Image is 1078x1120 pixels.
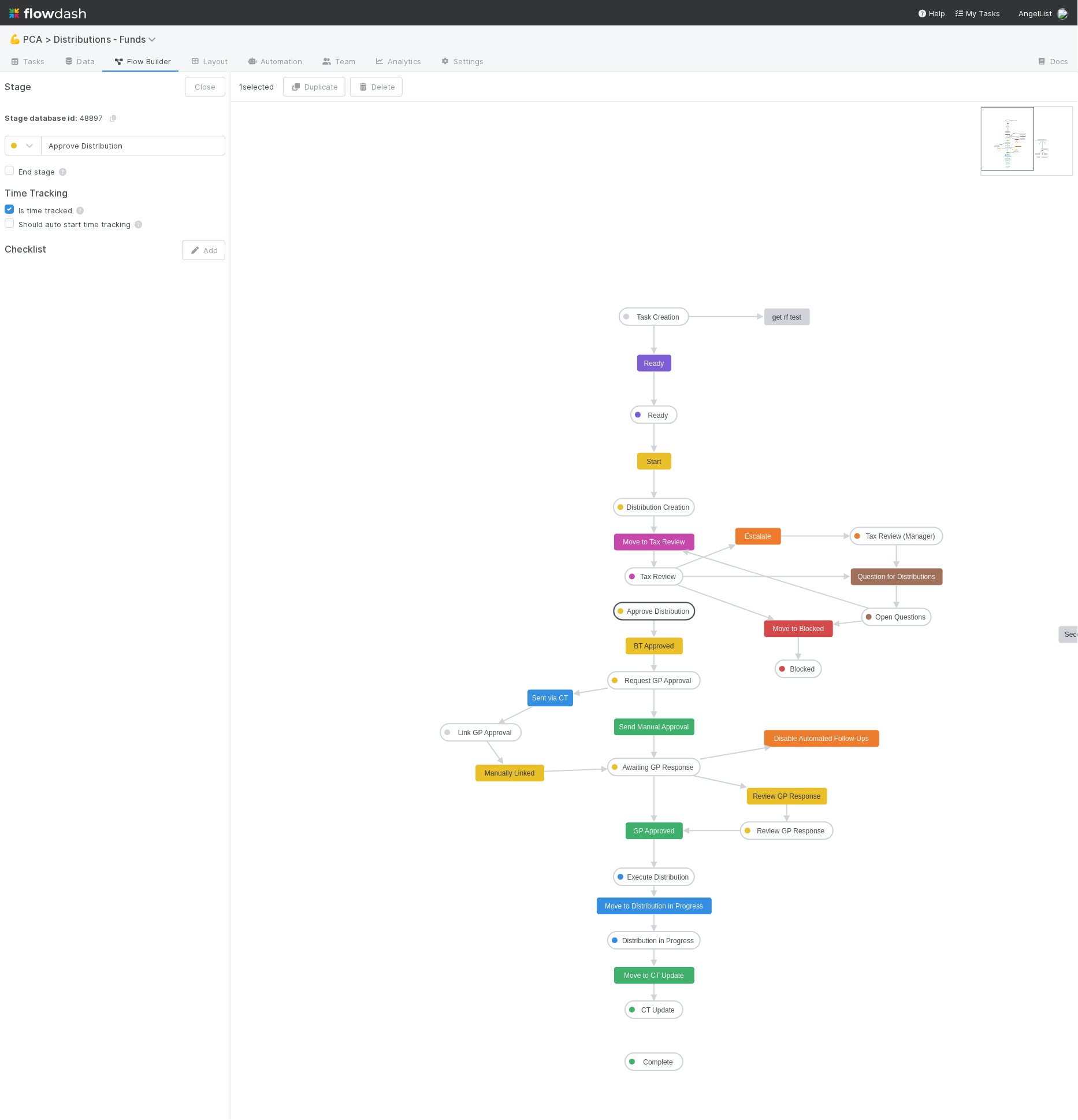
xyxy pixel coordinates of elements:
text: Review GP Response [753,793,821,801]
a: Docs [1028,53,1078,72]
text: Move to Tax Review [623,539,685,547]
a: Layout [180,53,237,72]
button: Close [185,77,225,97]
h2: Time Tracking [5,188,225,199]
text: Awaiting GP Response [623,764,694,772]
text: Open Questions [876,614,926,622]
text: Question for Distributions [858,573,936,581]
a: Automation [237,53,312,72]
img: logo-inverted-e16ddd16eac7371096b0.svg [9,3,86,23]
text: Send Manual Approval [619,724,689,732]
text: Escalate [745,533,771,541]
span: Stage [5,80,31,94]
text: Ready [644,359,664,368]
a: My Tasks [955,8,1001,19]
text: Complete [644,1059,674,1067]
text: Manually Linked [485,770,535,778]
text: Execute Distribution [627,874,689,882]
a: Team [312,53,365,72]
button: Add [182,240,225,260]
text: Move to CT Update [625,972,685,980]
a: Settings [430,53,493,72]
text: Move to Blocked [773,625,824,633]
text: get rf test [772,313,802,321]
span: My Tasks [955,9,1001,18]
text: CT Update [642,1007,675,1015]
text: Start [647,458,662,466]
text: Blocked [790,666,815,674]
text: Distribution Creation [627,504,690,512]
text: Approve Distribution [627,608,689,616]
text: Move to Distribution in Progress [605,903,703,911]
a: Data [54,53,104,72]
button: Duplicate [283,77,345,97]
text: Review GP Response [757,828,825,836]
text: Tax Review (Manager) [866,533,935,541]
span: Stage database id: [5,113,77,123]
span: 48897 [5,113,124,123]
text: Link GP Approval [458,729,512,737]
text: GP Approved [634,828,675,836]
button: Delete [350,77,403,97]
text: Sent via CT [532,695,568,703]
text: Disable Automated Follow-Ups [774,735,869,743]
div: Help [918,8,946,19]
span: 1 selected [239,81,274,92]
text: Request GP Approval [625,677,692,685]
span: 💪 [9,34,21,44]
text: Ready [648,411,668,420]
span: PCA > Distributions - Funds [23,34,162,45]
span: Tasks [9,55,45,67]
text: BT Approved [634,643,674,651]
label: Is time tracked [18,203,86,217]
a: Flow Builder [104,53,180,72]
img: avatar_8e0a024e-b700-4f9f-aecf-6f1e79dccd3c.png [1057,8,1069,20]
span: AngelList [1019,9,1053,18]
text: Tax Review [641,573,676,581]
h2: Checklist [5,244,106,255]
text: Task Creation [637,313,679,321]
text: Distribution in Progress [622,937,694,945]
a: Analytics [365,53,430,72]
label: End stage [18,165,69,179]
span: Flow Builder [113,55,171,67]
label: Should auto start time tracking [18,217,144,231]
